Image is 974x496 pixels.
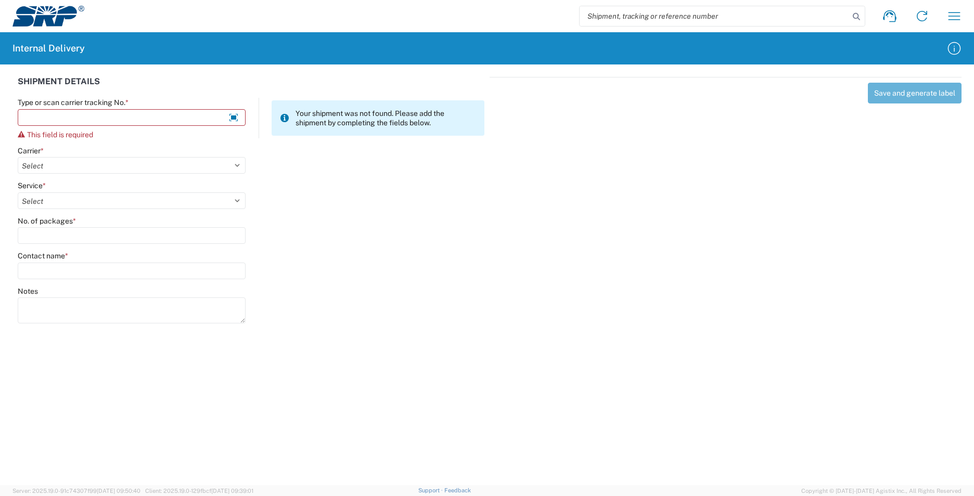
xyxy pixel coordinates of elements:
span: This field is required [27,130,93,139]
label: Service [18,181,46,190]
span: [DATE] 09:50:40 [97,488,140,494]
img: srp [12,6,84,27]
span: Client: 2025.19.0-129fbcf [145,488,253,494]
span: Copyright © [DATE]-[DATE] Agistix Inc., All Rights Reserved [801,486,962,495]
label: Contact name [18,251,68,260]
h2: Internal Delivery [12,42,85,55]
a: Support [418,487,444,493]
span: [DATE] 09:39:01 [211,488,253,494]
label: Type or scan carrier tracking No. [18,98,129,107]
input: Shipment, tracking or reference number [580,6,849,26]
label: Carrier [18,146,44,155]
span: Server: 2025.19.0-91c74307f99 [12,488,140,494]
label: Notes [18,286,38,296]
a: Feedback [444,487,471,493]
label: No. of packages [18,216,76,226]
div: SHIPMENT DETAILS [18,77,484,98]
span: Your shipment was not found. Please add the shipment by completing the fields below. [296,109,476,127]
